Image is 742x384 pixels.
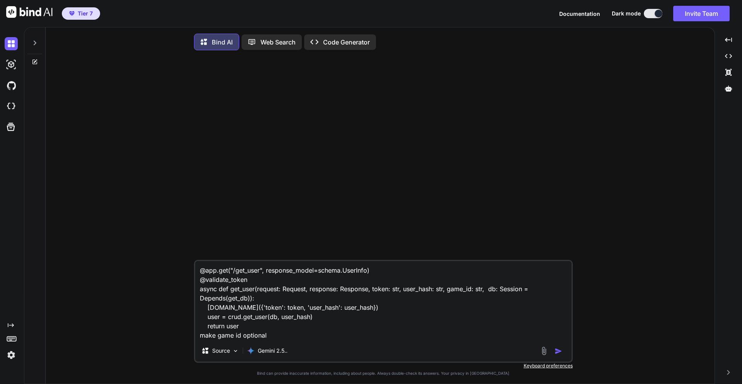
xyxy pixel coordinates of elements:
[6,6,53,18] img: Bind AI
[673,6,730,21] button: Invite Team
[5,37,18,50] img: darkChat
[612,10,641,17] span: Dark mode
[559,10,600,17] span: Documentation
[258,347,288,355] p: Gemini 2.5..
[195,261,572,340] textarea: @app.get("/get_user", response_model=schema.UserInfo) @validate_token async def get_user(request:...
[78,10,93,17] span: Tier 7
[212,38,233,47] p: Bind AI
[247,347,255,355] img: Gemini 2.5 Pro
[260,38,296,47] p: Web Search
[5,58,18,71] img: darkAi-studio
[194,370,573,376] p: Bind can provide inaccurate information, including about people. Always double-check its answers....
[62,7,100,20] button: premiumTier 7
[559,10,600,18] button: Documentation
[5,79,18,92] img: githubDark
[5,348,18,362] img: settings
[323,38,370,47] p: Code Generator
[555,347,562,355] img: icon
[5,100,18,113] img: cloudideIcon
[69,11,75,16] img: premium
[232,348,239,354] img: Pick Models
[212,347,230,355] p: Source
[539,346,548,355] img: attachment
[194,363,573,369] p: Keyboard preferences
